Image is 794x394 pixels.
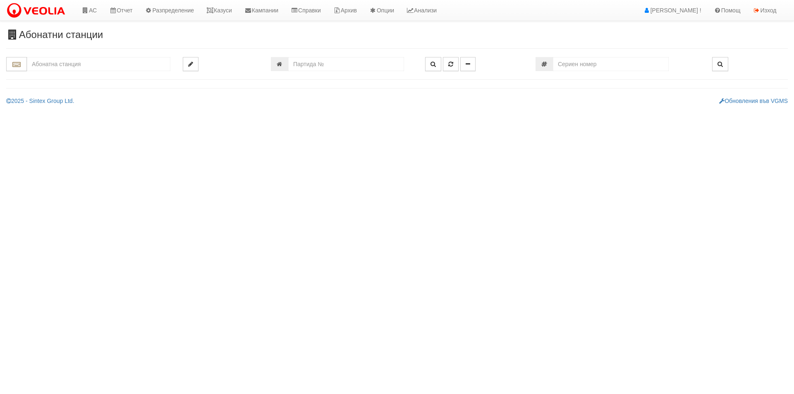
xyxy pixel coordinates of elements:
a: 2025 - Sintex Group Ltd. [6,98,74,104]
img: VeoliaLogo.png [6,2,69,19]
a: Обновления във VGMS [719,98,788,104]
input: Сериен номер [553,57,669,71]
input: Партида № [288,57,404,71]
input: Абонатна станция [27,57,170,71]
h3: Абонатни станции [6,29,788,40]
